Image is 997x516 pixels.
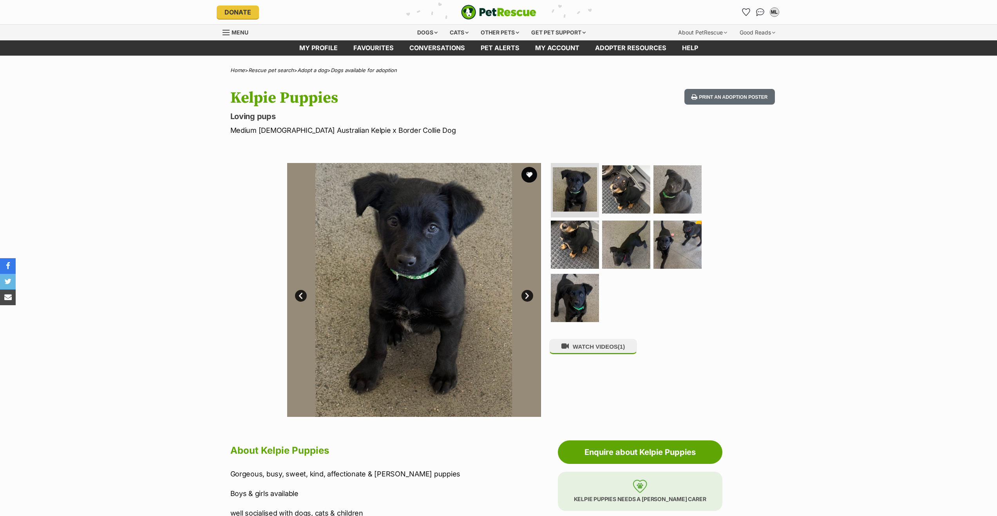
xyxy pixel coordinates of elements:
img: Photo of Kelpie Puppies [602,165,650,214]
button: My account [768,6,781,18]
img: chat-41dd97257d64d25036548639549fe6c8038ab92f7586957e7f3b1b290dea8141.svg [756,8,764,16]
button: WATCH VIDEOS(1) [549,339,637,354]
div: Get pet support [526,25,591,40]
a: PetRescue [461,5,536,20]
img: Photo of Kelpie Puppies [653,165,702,214]
a: Rescue pet search [248,67,294,73]
a: Donate [217,5,259,19]
a: My profile [291,40,346,56]
a: Menu [223,25,254,39]
a: Favourites [740,6,753,18]
a: Conversations [754,6,767,18]
a: Help [674,40,706,56]
div: Good Reads [734,25,781,40]
p: Kelpie Puppies needs a [PERSON_NAME] carer [558,472,722,511]
p: Loving pups [230,111,562,122]
img: foster-care-31f2a1ccfb079a48fc4dc6d2a002ce68c6d2b76c7ccb9e0da61f6cd5abbf869a.svg [633,480,647,493]
a: Prev [295,290,307,302]
a: Pet alerts [473,40,527,56]
button: Print an adoption poster [684,89,774,105]
img: logo-e224e6f780fb5917bec1dbf3a21bbac754714ae5b6737aabdf751b685950b380.svg [461,5,536,20]
a: Adopt a dog [297,67,327,73]
p: Gorgeous, busy, sweet, kind, affectionate & [PERSON_NAME] puppies [230,469,554,479]
button: favourite [521,167,537,183]
div: Dogs [412,25,443,40]
div: About PetRescue [673,25,733,40]
span: Menu [232,29,248,36]
img: Photo of Kelpie Puppies [551,221,599,269]
span: (1) [618,343,625,350]
div: > > > [211,67,787,73]
a: conversations [402,40,473,56]
a: My account [527,40,587,56]
a: Enquire about Kelpie Puppies [558,440,722,464]
img: Photo of Kelpie Puppies [551,274,599,322]
h1: Kelpie Puppies [230,89,562,107]
a: Home [230,67,245,73]
p: Medium [DEMOGRAPHIC_DATA] Australian Kelpie x Border Collie Dog [230,125,562,136]
ul: Account quick links [740,6,781,18]
a: Dogs available for adoption [331,67,397,73]
div: Cats [444,25,474,40]
div: ML [771,8,778,16]
p: Boys & girls available [230,488,554,499]
img: Photo of Kelpie Puppies [653,221,702,269]
a: Next [521,290,533,302]
img: Photo of Kelpie Puppies [602,221,650,269]
div: Other pets [475,25,525,40]
h2: About Kelpie Puppies [230,442,554,459]
img: Photo of Kelpie Puppies [287,163,541,417]
a: Favourites [346,40,402,56]
img: Photo of Kelpie Puppies [541,163,794,417]
a: Adopter resources [587,40,674,56]
img: Photo of Kelpie Puppies [553,167,597,212]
